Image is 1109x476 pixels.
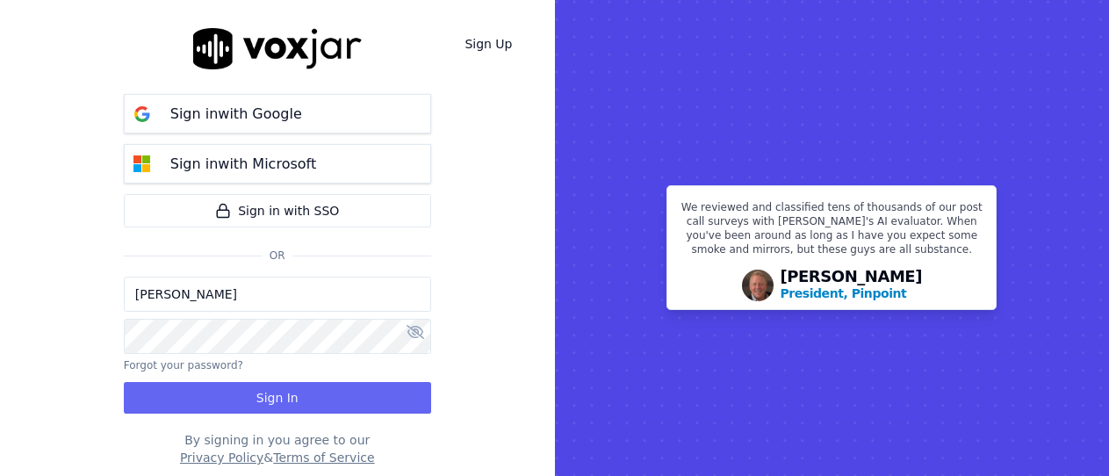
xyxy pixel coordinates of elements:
button: Forgot your password? [124,358,243,372]
input: Email [124,277,431,312]
a: Sign in with SSO [124,194,431,227]
img: Avatar [742,270,774,301]
button: Sign inwith Microsoft [124,144,431,184]
button: Sign In [124,382,431,414]
button: Terms of Service [273,449,374,466]
div: By signing in you agree to our & [124,431,431,466]
img: logo [193,28,362,69]
button: Privacy Policy [180,449,263,466]
p: President, Pinpoint [781,285,907,302]
div: [PERSON_NAME] [781,269,923,302]
span: Or [263,249,292,263]
p: Sign in with Microsoft [170,154,316,175]
img: microsoft Sign in button [125,147,160,182]
button: Sign inwith Google [124,94,431,133]
p: Sign in with Google [170,104,302,125]
a: Sign Up [450,28,526,60]
p: We reviewed and classified tens of thousands of our post call surveys with [PERSON_NAME]'s AI eva... [678,200,985,263]
img: google Sign in button [125,97,160,132]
